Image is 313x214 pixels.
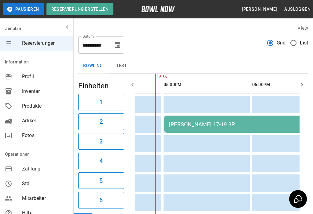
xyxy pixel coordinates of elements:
[164,76,250,94] th: 05:00PM
[99,176,103,185] h6: 5
[22,132,68,139] span: Fotos
[22,165,68,173] span: Zahlung
[99,117,103,127] h6: 2
[99,136,103,146] h6: 3
[3,3,44,15] button: Pausieren
[155,74,157,80] span: 16:56
[141,6,175,12] img: logo
[277,39,286,47] span: Grid
[297,25,308,31] label: View
[22,195,68,202] span: Mitarbeiter
[78,59,108,73] button: Bowling
[108,59,135,73] button: test
[111,39,123,51] button: Choose date, selected date is 3. Okt. 2025
[99,195,103,205] h6: 6
[22,73,68,80] span: Profil
[22,102,68,110] span: Produkte
[46,3,114,15] button: Reservierung erstellen
[78,81,124,91] h5: Einheiten
[99,156,103,166] h6: 4
[78,59,308,73] div: inventory tabs
[282,4,313,15] button: Ausloggen
[300,39,308,47] span: List
[22,88,68,95] span: Inventar
[22,40,68,47] span: Reservierungen
[239,4,279,15] button: [PERSON_NAME]
[99,97,103,107] h6: 1
[22,180,68,187] span: Std
[22,117,68,124] span: Artikel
